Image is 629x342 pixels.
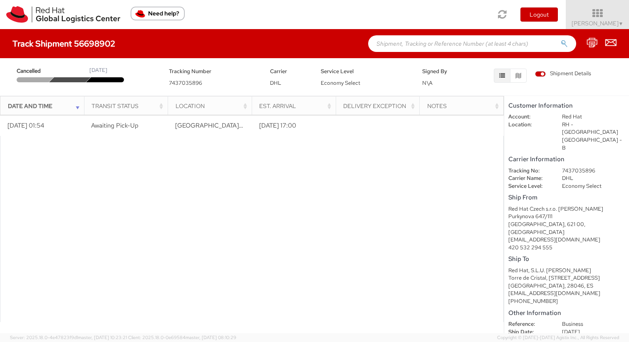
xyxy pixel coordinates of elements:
div: 420 532 294 555 [508,244,625,252]
h5: Carrier Information [508,156,625,163]
div: Red Hat, S.L.U. [PERSON_NAME] [508,267,625,275]
dt: Carrier Name: [502,175,556,182]
div: [EMAIL_ADDRESS][DOMAIN_NAME] [508,236,625,244]
span: [PERSON_NAME] [572,20,624,27]
span: Shipment Details [535,70,591,78]
span: Awaiting Pick-Up [91,121,139,130]
div: Notes [427,102,501,110]
dt: Account: [502,113,556,121]
div: [PHONE_NUMBER] [508,298,625,305]
span: master, [DATE] 10:23:21 [78,335,127,340]
span: Economy Select [321,79,360,86]
dt: Location: [502,121,556,129]
span: Cancelled [17,67,52,75]
input: Shipment, Tracking or Reference Number (at least 4 chars) [368,35,576,52]
button: Logout [520,7,558,22]
h5: Ship From [508,194,625,201]
div: Purkynova 647/111 [508,213,625,221]
span: Server: 2025.18.0-4e47823f9d1 [10,335,127,340]
button: Need help? [131,7,185,20]
h5: Ship To [508,256,625,263]
span: master, [DATE] 08:10:29 [186,335,236,340]
h5: Customer Information [508,102,625,109]
span: BRNO, CZ [175,121,306,130]
dt: Ship Date: [502,328,556,336]
h4: Track Shipment 56698902 [12,39,115,48]
div: [GEOGRAPHIC_DATA], 28046, ES [508,282,625,290]
div: [DATE] [89,66,107,74]
h5: Other Information [508,310,625,317]
h5: Tracking Number [169,69,258,74]
div: [GEOGRAPHIC_DATA], 621 00, [GEOGRAPHIC_DATA] [508,221,625,236]
span: 7437035896 [169,79,202,86]
dt: Reference: [502,320,556,328]
div: Location [176,102,249,110]
h5: Carrier [270,69,308,74]
div: Delivery Exception [343,102,417,110]
dt: Service Level: [502,182,556,190]
div: [EMAIL_ADDRESS][DOMAIN_NAME] [508,290,625,298]
span: ▼ [619,20,624,27]
span: N\A [422,79,433,86]
span: Copyright © [DATE]-[DATE] Agistix Inc., All Rights Reserved [497,335,619,341]
label: Shipment Details [535,70,591,79]
h5: Signed By [422,69,461,74]
dt: Tracking No: [502,167,556,175]
div: Est. Arrival [259,102,333,110]
div: Red Hat Czech s.r.o. [PERSON_NAME] [508,205,625,213]
td: [DATE] 17:00 [252,115,336,136]
div: Torre de Cristal, [STREET_ADDRESS] [508,274,625,282]
span: DHL [270,79,281,86]
h5: Service Level [321,69,410,74]
img: rh-logistics-00dfa346123c4ec078e1.svg [6,6,120,23]
span: Client: 2025.18.0-0e69584 [128,335,236,340]
div: Date and Time [8,102,82,110]
div: Transit Status [92,102,165,110]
